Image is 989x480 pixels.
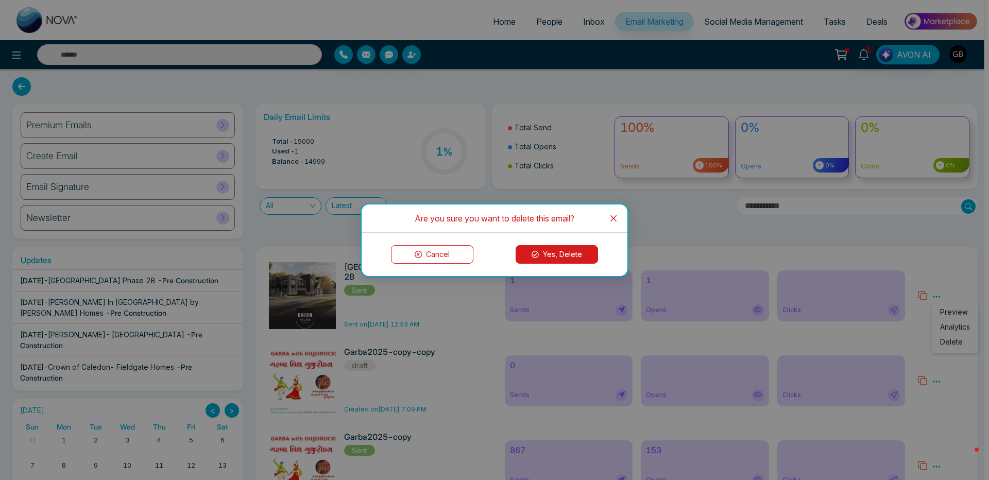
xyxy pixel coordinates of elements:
span: close [609,214,618,222]
button: Yes, Delete [516,245,598,264]
iframe: Intercom live chat [954,445,979,470]
button: Cancel [391,245,473,264]
button: Close [600,204,627,232]
div: Are you sure you want to delete this email? [374,213,615,224]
